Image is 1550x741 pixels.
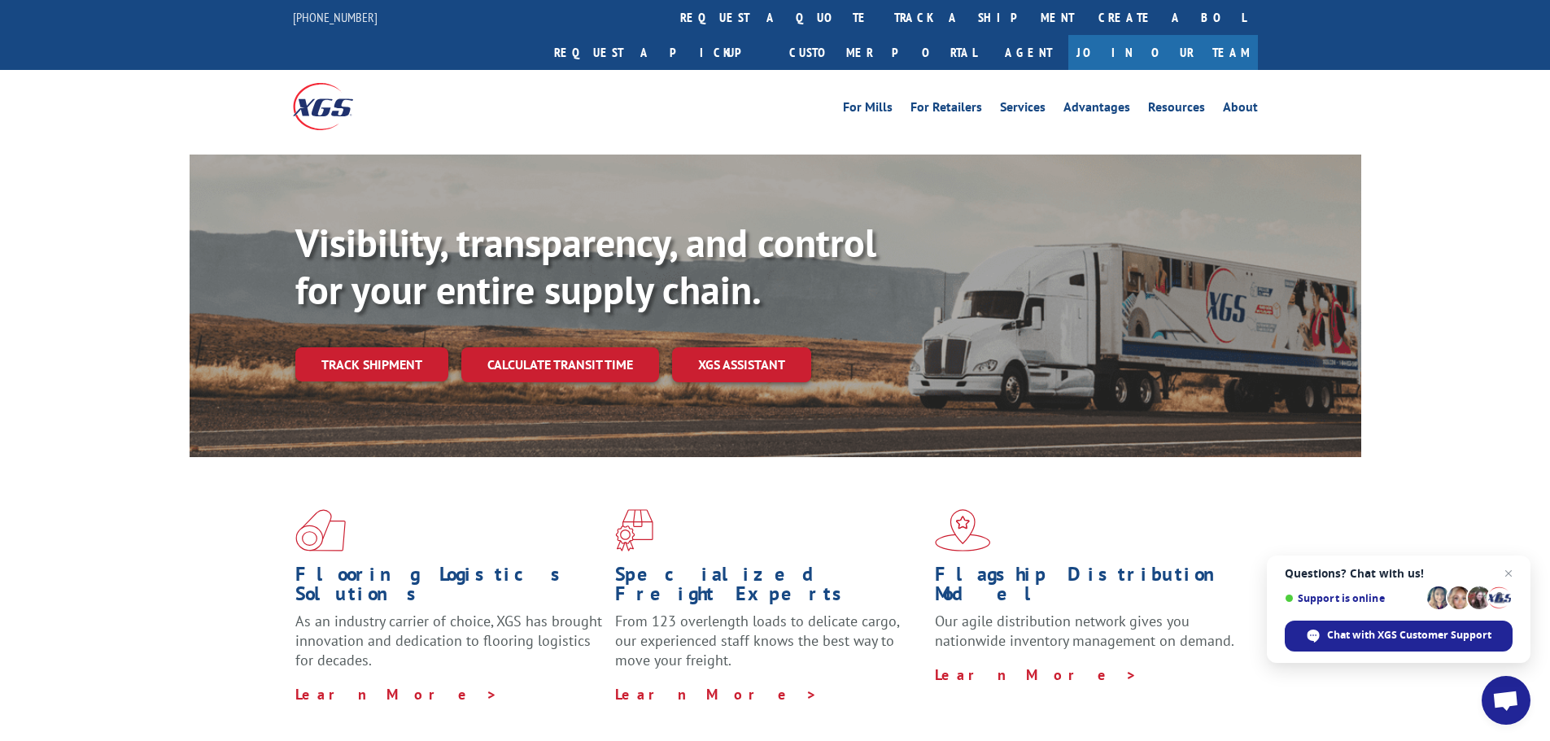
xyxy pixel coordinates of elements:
[1327,628,1491,643] span: Chat with XGS Customer Support
[295,564,603,612] h1: Flooring Logistics Solutions
[1285,567,1513,580] span: Questions? Chat with us!
[615,685,818,704] a: Learn More >
[935,612,1234,650] span: Our agile distribution network gives you nationwide inventory management on demand.
[615,612,923,684] p: From 123 overlength loads to delicate cargo, our experienced staff knows the best way to move you...
[843,101,893,119] a: For Mills
[1063,101,1130,119] a: Advantages
[295,217,876,315] b: Visibility, transparency, and control for your entire supply chain.
[295,347,448,381] a: Track shipment
[1285,592,1421,604] span: Support is online
[461,347,659,382] a: Calculate transit time
[295,685,498,704] a: Learn More >
[935,665,1137,684] a: Learn More >
[935,564,1242,612] h1: Flagship Distribution Model
[910,101,982,119] a: For Retailers
[1223,101,1258,119] a: About
[1482,676,1530,725] a: Open chat
[615,509,653,551] img: xgs-icon-focused-on-flooring-red
[777,35,989,70] a: Customer Portal
[295,509,346,551] img: xgs-icon-total-supply-chain-intelligence-red
[293,9,378,25] a: [PHONE_NUMBER]
[542,35,777,70] a: Request a pickup
[1148,101,1205,119] a: Resources
[295,612,602,669] span: As an industry carrier of choice, XGS has brought innovation and dedication to flooring logistics...
[935,509,991,551] img: xgs-icon-flagship-distribution-model-red
[672,347,811,382] a: XGS ASSISTANT
[989,35,1068,70] a: Agent
[1285,621,1513,652] span: Chat with XGS Customer Support
[1068,35,1258,70] a: Join Our Team
[1000,101,1046,119] a: Services
[615,564,923,612] h1: Specialized Freight Experts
